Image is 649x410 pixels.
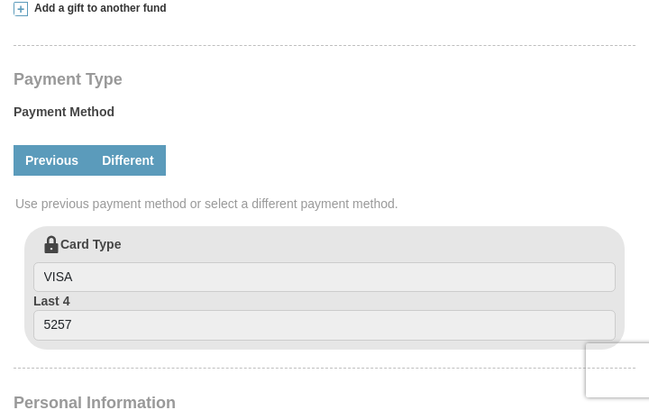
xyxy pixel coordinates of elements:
[90,145,166,176] a: Different
[33,235,616,293] label: Card Type
[33,262,616,293] input: Card Type
[14,72,635,87] h4: Payment Type
[14,396,635,410] h4: Personal Information
[33,310,616,341] input: Last 4
[15,195,637,213] span: Use previous payment method or select a different payment method.
[33,292,616,341] label: Last 4
[14,103,635,130] label: Payment Method
[14,145,90,176] a: Previous
[28,1,167,16] span: Add a gift to another fund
